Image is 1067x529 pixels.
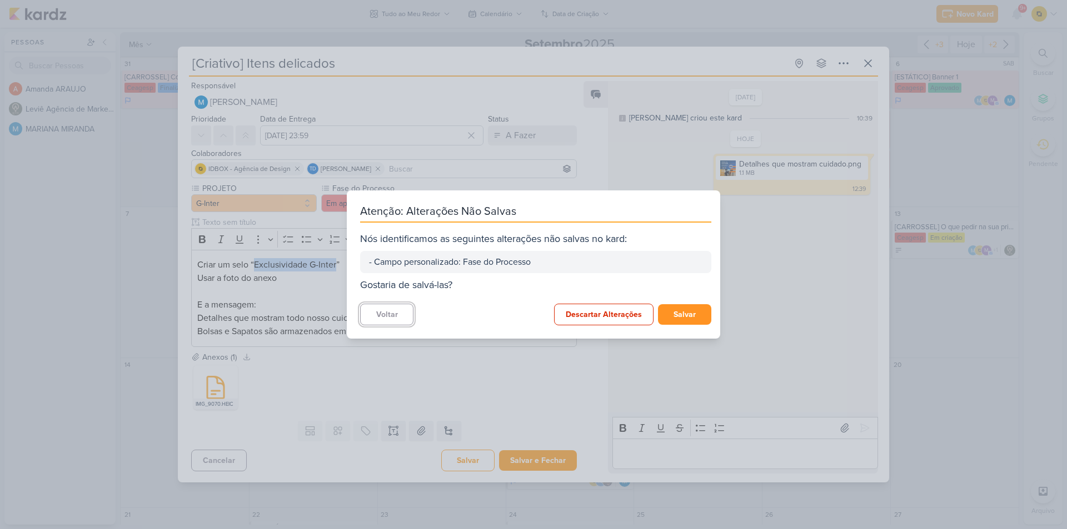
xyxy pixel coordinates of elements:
div: Atenção: Alterações Não Salvas [360,204,711,223]
div: - Campo personalizado: Fase do Processo [369,255,702,269]
button: Voltar [360,304,413,325]
div: Gostaria de salvá-las? [360,278,711,293]
button: Descartar Alterações [554,304,654,325]
div: Nós identificamos as seguintes alterações não salvas no kard: [360,231,711,246]
button: Salvar [658,304,711,325]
